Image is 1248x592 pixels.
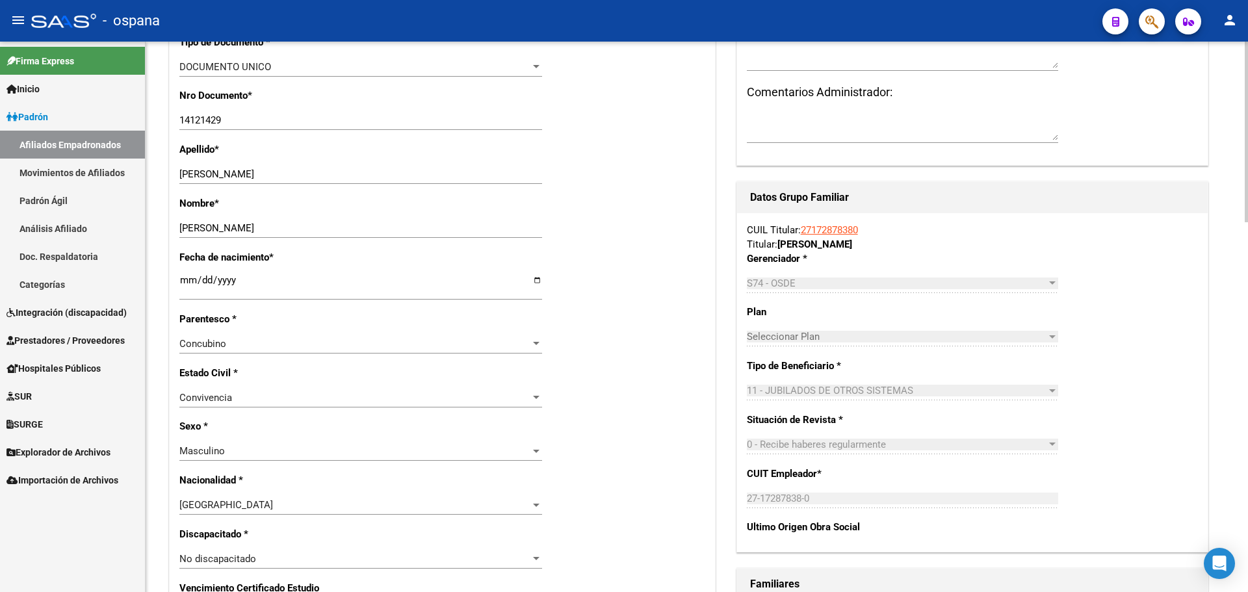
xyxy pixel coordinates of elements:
[747,251,882,266] p: Gerenciador *
[747,413,882,427] p: Situación de Revista *
[6,417,43,431] span: SURGE
[10,12,26,28] mat-icon: menu
[747,359,882,373] p: Tipo de Beneficiario *
[747,331,1046,342] span: Seleccionar Plan
[179,88,337,103] p: Nro Documento
[179,499,273,511] span: [GEOGRAPHIC_DATA]
[1222,12,1238,28] mat-icon: person
[747,520,882,534] p: Ultimo Origen Obra Social
[750,187,1195,208] h1: Datos Grupo Familiar
[179,527,337,541] p: Discapacitado *
[747,305,882,319] p: Plan
[747,467,882,481] p: CUIT Empleador
[179,419,337,433] p: Sexo *
[6,445,110,459] span: Explorador de Archivos
[6,305,127,320] span: Integración (discapacidad)
[6,110,48,124] span: Padrón
[747,83,1198,101] h3: Comentarios Administrador:
[179,142,337,157] p: Apellido
[179,250,337,264] p: Fecha de nacimiento
[747,439,886,450] span: 0 - Recibe haberes regularmente
[6,82,40,96] span: Inicio
[179,392,232,404] span: Convivencia
[1204,548,1235,579] div: Open Intercom Messenger
[179,312,337,326] p: Parentesco *
[6,333,125,348] span: Prestadores / Proveedores
[6,473,118,487] span: Importación de Archivos
[747,277,796,289] span: S74 - OSDE
[6,361,101,376] span: Hospitales Públicos
[179,366,337,380] p: Estado Civil *
[179,445,225,457] span: Masculino
[103,6,160,35] span: - ospana
[6,54,74,68] span: Firma Express
[179,473,337,487] p: Nacionalidad *
[179,196,337,211] p: Nombre
[179,35,337,49] p: Tipo de Documento *
[777,238,852,250] strong: [PERSON_NAME]
[801,224,858,236] a: 27172878380
[6,389,32,404] span: SUR
[179,338,226,350] span: Concubino
[179,61,271,73] span: DOCUMENTO UNICO
[747,223,1198,251] div: CUIL Titular: Titular:
[179,553,256,565] span: No discapacitado
[747,385,913,396] span: 11 - JUBILADOS DE OTROS SISTEMAS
